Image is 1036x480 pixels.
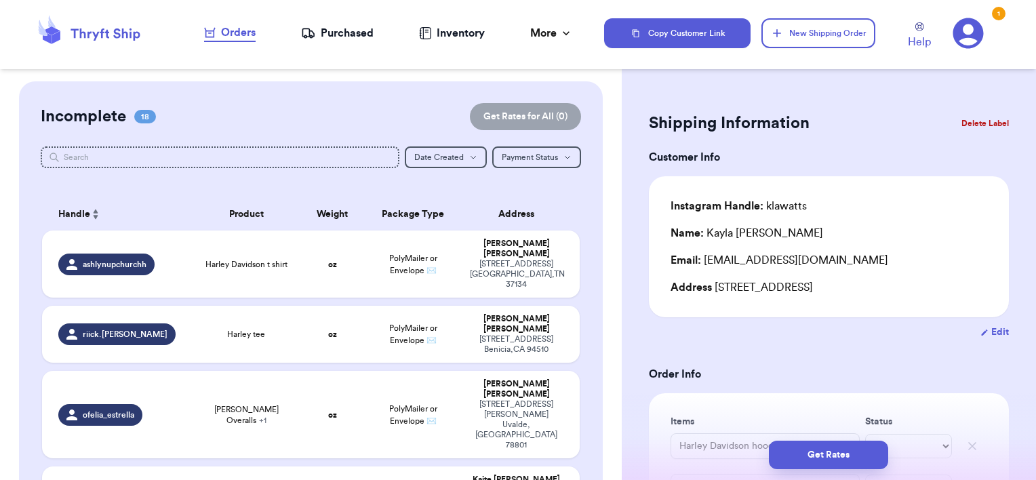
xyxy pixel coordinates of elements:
[58,207,90,222] span: Handle
[301,25,374,41] a: Purchased
[769,441,888,469] button: Get Rates
[865,415,952,428] label: Status
[671,252,987,268] div: [EMAIL_ADDRESS][DOMAIN_NAME]
[328,260,337,268] strong: oz
[328,330,337,338] strong: oz
[90,206,101,222] button: Sort ascending
[365,198,462,231] th: Package Type
[671,201,763,212] span: Instagram Handle:
[83,409,134,420] span: ofelia_estrella
[470,314,564,334] div: [PERSON_NAME] [PERSON_NAME]
[671,415,860,428] label: Items
[956,108,1014,138] button: Delete Label
[227,329,265,340] span: Harley tee
[201,404,292,426] span: [PERSON_NAME] Overalls
[502,153,558,161] span: Payment Status
[492,146,581,168] button: Payment Status
[470,379,564,399] div: [PERSON_NAME] [PERSON_NAME]
[389,254,437,275] span: PolyMailer or Envelope ✉️
[649,113,810,134] h2: Shipping Information
[953,18,984,49] a: 1
[193,198,300,231] th: Product
[205,259,287,270] span: Harley Davidson t shirt
[671,225,823,241] div: Kayla [PERSON_NAME]
[470,334,564,355] div: [STREET_ADDRESS] Benicia , CA 94510
[204,24,256,41] div: Orders
[41,106,126,127] h2: Incomplete
[761,18,875,48] button: New Shipping Order
[328,411,337,419] strong: oz
[671,282,712,293] span: Address
[908,22,931,50] a: Help
[462,198,580,231] th: Address
[300,198,365,231] th: Weight
[470,103,581,130] button: Get Rates for All (0)
[470,399,564,450] div: [STREET_ADDRESS][PERSON_NAME] Uvalde , [GEOGRAPHIC_DATA] 78801
[204,24,256,42] a: Orders
[908,34,931,50] span: Help
[83,329,167,340] span: riick.[PERSON_NAME]
[83,259,146,270] span: ashlynupchurchh
[470,239,564,259] div: [PERSON_NAME] [PERSON_NAME]
[671,255,701,266] span: Email:
[649,366,1009,382] h3: Order Info
[134,110,156,123] span: 18
[470,259,564,289] div: [STREET_ADDRESS] [GEOGRAPHIC_DATA] , TN 37134
[389,405,437,425] span: PolyMailer or Envelope ✉️
[530,25,573,41] div: More
[992,7,1005,20] div: 1
[649,149,1009,165] h3: Customer Info
[414,153,464,161] span: Date Created
[671,198,807,214] div: klawatts
[671,228,704,239] span: Name:
[41,146,400,168] input: Search
[419,25,485,41] a: Inventory
[405,146,487,168] button: Date Created
[671,279,987,296] div: [STREET_ADDRESS]
[980,325,1009,339] button: Edit
[604,18,751,48] button: Copy Customer Link
[389,324,437,344] span: PolyMailer or Envelope ✉️
[259,416,266,424] span: + 1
